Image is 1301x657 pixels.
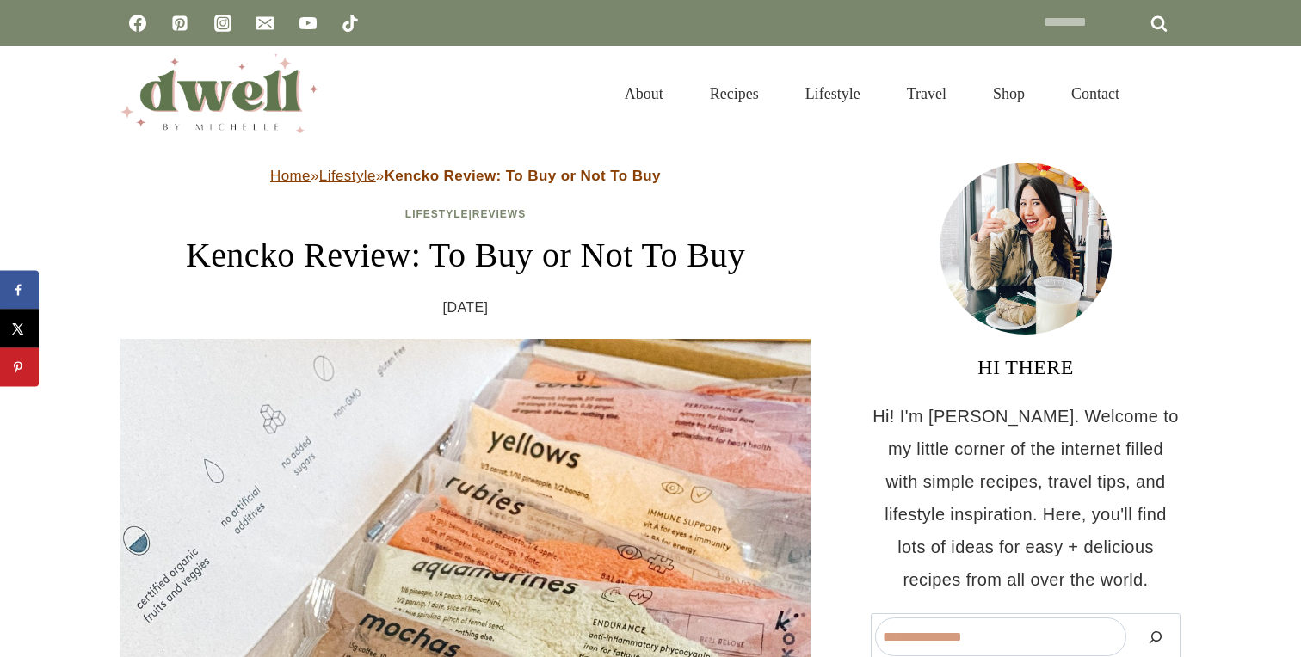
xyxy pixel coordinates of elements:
a: About [601,64,687,124]
a: Shop [970,64,1048,124]
a: Lifestyle [405,208,469,220]
a: Pinterest [163,6,197,40]
button: View Search Form [1151,79,1181,108]
nav: Primary Navigation [601,64,1143,124]
img: DWELL by michelle [120,54,318,133]
a: Reviews [472,208,526,220]
a: Email [248,6,282,40]
a: YouTube [291,6,325,40]
p: Hi! I'm [PERSON_NAME]. Welcome to my little corner of the internet filled with simple recipes, tr... [871,400,1181,596]
a: Instagram [206,6,240,40]
a: Lifestyle [782,64,884,124]
span: | [405,208,526,220]
h1: Kencko Review: To Buy or Not To Buy [120,230,811,281]
a: TikTok [333,6,367,40]
time: [DATE] [443,295,489,321]
h3: HI THERE [871,352,1181,383]
a: Lifestyle [319,168,376,184]
a: Recipes [687,64,782,124]
a: Travel [884,64,970,124]
strong: Kencko Review: To Buy or Not To Buy [385,168,661,184]
a: Home [270,168,311,184]
a: Contact [1048,64,1143,124]
span: » » [270,168,661,184]
a: Facebook [120,6,155,40]
button: Search [1135,617,1176,656]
